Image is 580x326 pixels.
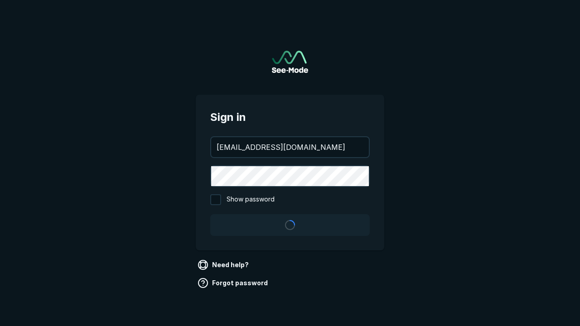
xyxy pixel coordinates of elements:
span: Sign in [210,109,370,125]
span: Show password [227,194,275,205]
img: See-Mode Logo [272,51,308,73]
input: your@email.com [211,137,369,157]
a: Forgot password [196,276,271,290]
a: Go to sign in [272,51,308,73]
a: Need help? [196,258,252,272]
